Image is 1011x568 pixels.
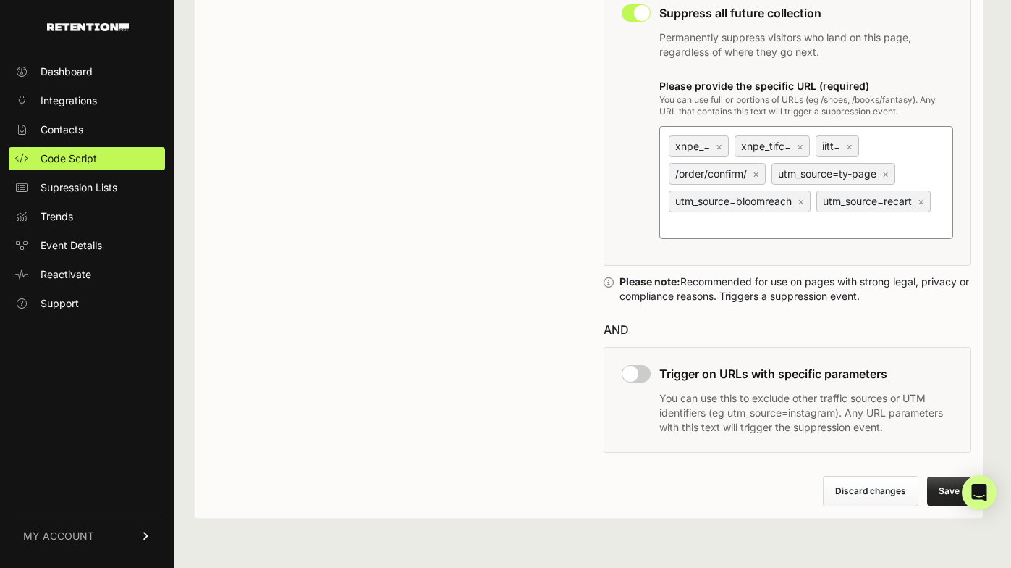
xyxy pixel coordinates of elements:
a: Integrations [9,89,165,112]
span: Support [41,296,79,311]
a: × [797,140,803,152]
a: Trends [9,205,165,228]
a: Supression Lists [9,176,165,199]
div: /order/confirm/ [669,163,766,185]
h3: Suppress all future collection [659,4,954,22]
span: Event Details [41,238,102,253]
p: You can use full or portions of URLs (eg /shoes, /books/fantasy). Any URL that contains this text... [659,94,954,117]
p: Permanently suppress visitors who land on this page, regardless of where they go next. [659,30,954,59]
label: Please provide the specific URL (required) [659,80,869,92]
span: Dashboard [41,64,93,79]
span: Code Script [41,151,97,166]
div: utm_source=bloomreach [669,191,811,212]
div: xnpe_= [669,135,729,157]
a: Reactivate [9,263,165,286]
button: Discard changes [823,476,918,506]
div: Open Intercom Messenger [962,475,997,510]
strong: Please note: [619,275,680,288]
div: utm_source=recart [816,191,931,212]
img: Retention.com [47,23,129,31]
span: Contacts [41,122,83,137]
span: MY ACCOUNT [23,529,94,543]
a: × [882,167,889,180]
a: Event Details [9,234,165,257]
a: Code Script [9,147,165,170]
span: Integrations [41,93,97,108]
a: × [753,167,759,180]
button: Save [927,477,971,506]
a: Support [9,292,165,315]
div: Recommended for use on pages with strong legal, privacy or compliance reasons. Triggers a suppres... [619,275,972,304]
input: xnpe_=×xnpe_tifc=×iitt=×/order/confirm/×utm_source=ty-page×utm_source=bloomreach×utm_source=recart× [666,215,847,233]
span: Supression Lists [41,180,117,195]
h3: Trigger on URLs with specific parameters [659,365,954,383]
div: utm_source=ty-page [771,163,895,185]
a: × [846,140,853,152]
span: Reactivate [41,267,91,282]
div: AND [604,321,972,338]
a: × [798,195,804,207]
a: Contacts [9,118,165,141]
p: You can use this to exclude other traffic sources or UTM identifiers (eg utm_source=instagram). A... [659,391,954,435]
a: × [716,140,722,152]
a: Dashboard [9,60,165,83]
div: xnpe_tifc= [735,135,810,157]
div: iitt= [816,135,859,157]
a: × [918,195,924,207]
a: MY ACCOUNT [9,514,165,558]
span: Trends [41,209,73,224]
